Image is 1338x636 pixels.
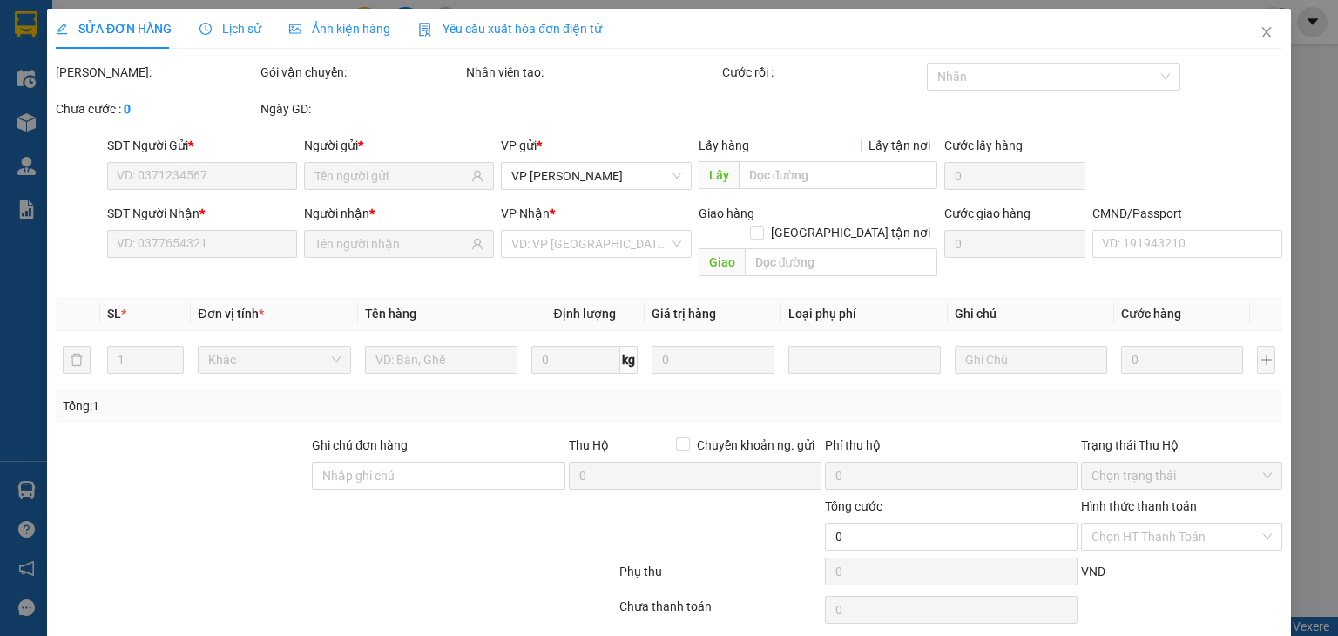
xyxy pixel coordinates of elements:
button: Close [1242,9,1291,58]
input: Cước lấy hàng [944,162,1085,190]
th: Ghi chú [948,297,1114,331]
label: Cước lấy hàng [944,139,1023,152]
div: Tổng: 1 [63,396,517,416]
th: Loại phụ phí [781,297,948,331]
div: Phí thu hộ [825,436,1078,462]
input: 0 [652,346,774,374]
span: Lịch sử [199,22,261,36]
span: Giao hàng [698,206,753,220]
span: VP Nhận [501,206,550,220]
span: Định lượng [553,307,615,321]
span: SL [107,307,121,321]
span: Ảnh kiện hàng [289,22,390,36]
span: edit [56,23,68,35]
label: Hình thức thanh toán [1081,499,1197,513]
span: Chuyển khoản ng. gửi [690,436,821,455]
div: Nhân viên tạo: [466,63,719,82]
img: icon [418,23,432,37]
label: Ghi chú đơn hàng [312,438,408,452]
b: 0 [124,102,131,116]
div: Trạng thái Thu Hộ [1081,436,1282,455]
span: [GEOGRAPHIC_DATA] tận nơi [764,223,937,242]
span: clock-circle [199,23,212,35]
span: Cước hàng [1121,307,1181,321]
div: SĐT Người Gửi [107,136,297,155]
div: Ngày GD: [260,99,462,118]
span: Thu Hộ [568,438,608,452]
span: kg [620,346,638,374]
span: Lấy hàng [698,139,748,152]
span: VND [1081,565,1105,578]
div: Chưa thanh toán [618,597,822,627]
div: Phụ thu [618,562,822,592]
span: Đơn vị tính [198,307,263,321]
span: user [471,170,483,182]
div: SĐT Người Nhận [107,204,297,223]
span: Tên hàng [364,307,416,321]
input: Ghi Chú [955,346,1107,374]
div: VP gửi [501,136,691,155]
input: Cước giao hàng [944,230,1085,258]
input: Ghi chú đơn hàng [312,462,564,490]
input: Tên người nhận [314,234,468,254]
input: Dọc đường [744,248,937,276]
span: VP Hoàng Gia [511,163,680,189]
span: Lấy [698,161,738,189]
div: Người nhận [304,204,494,223]
span: Khác [208,347,340,373]
span: Yêu cầu xuất hóa đơn điện tử [418,22,602,36]
label: Cước giao hàng [944,206,1031,220]
div: Gói vận chuyển: [260,63,462,82]
span: Tổng cước [825,499,882,513]
div: CMND/Passport [1092,204,1282,223]
input: Tên người gửi [314,166,468,186]
span: Chọn trạng thái [1091,463,1272,489]
span: Giá trị hàng [652,307,716,321]
div: Người gửi [304,136,494,155]
span: picture [289,23,301,35]
span: SỬA ĐƠN HÀNG [56,22,172,36]
button: plus [1257,346,1275,374]
div: Chưa cước : [56,99,257,118]
span: Lấy tận nơi [862,136,937,155]
span: Giao [698,248,744,276]
div: [PERSON_NAME]: [56,63,257,82]
input: 0 [1121,346,1243,374]
input: Dọc đường [738,161,937,189]
div: Cước rồi : [722,63,923,82]
span: close [1260,25,1274,39]
input: VD: Bàn, Ghế [364,346,517,374]
span: user [471,238,483,250]
button: delete [63,346,91,374]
